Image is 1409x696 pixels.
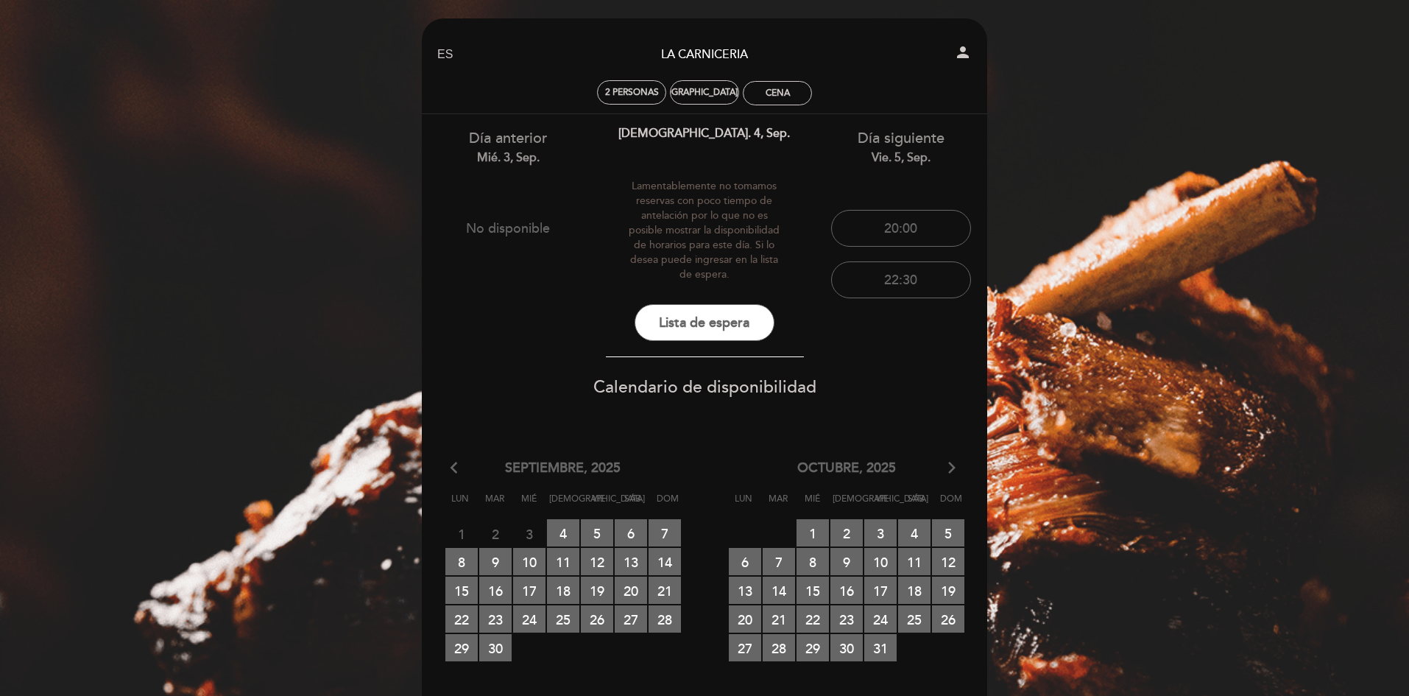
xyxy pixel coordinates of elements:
[445,548,478,575] span: 8
[932,519,964,546] span: 5
[615,577,647,604] span: 20
[513,548,545,575] span: 10
[547,548,579,575] span: 11
[451,459,464,478] i: arrow_back_ios
[898,519,930,546] span: 4
[797,634,829,661] span: 29
[830,577,863,604] span: 16
[629,179,781,282] div: Lamentablemente no tomamos reservas con poco tiempo de antelación por lo que no es posible mostra...
[505,459,621,478] span: septiembre, 2025
[513,577,545,604] span: 17
[898,577,930,604] span: 18
[932,577,964,604] span: 19
[763,605,795,633] span: 21
[797,548,829,575] span: 8
[902,491,931,519] span: Sáb
[615,605,647,633] span: 27
[547,519,579,546] span: 4
[593,377,816,398] span: Calendario de disponibilidad
[480,491,509,519] span: Mar
[864,605,897,633] span: 24
[479,520,512,547] span: 2
[445,520,478,547] span: 1
[581,519,613,546] span: 5
[763,491,793,519] span: Mar
[581,605,613,633] span: 26
[581,548,613,575] span: 12
[831,210,971,247] button: 20:00
[936,491,966,519] span: Dom
[833,491,862,519] span: [DEMOGRAPHIC_DATA]
[649,605,681,633] span: 28
[421,128,596,166] div: Día anterior
[479,548,512,575] span: 9
[479,634,512,661] span: 30
[898,605,930,633] span: 25
[830,605,863,633] span: 23
[549,491,579,519] span: [DEMOGRAPHIC_DATA]
[766,88,790,99] div: Cena
[797,519,829,546] span: 1
[612,46,797,63] a: La Carniceria
[729,491,758,519] span: Lun
[618,125,792,142] div: [DEMOGRAPHIC_DATA]. 4, sep.
[445,605,478,633] span: 22
[615,548,647,575] span: 13
[813,128,988,166] div: Día siguiente
[798,491,827,519] span: Mié
[831,261,971,298] button: 22:30
[797,605,829,633] span: 22
[653,491,682,519] span: Dom
[954,43,972,66] button: person
[932,605,964,633] span: 26
[797,459,896,478] span: octubre, 2025
[954,43,972,61] i: person
[797,577,829,604] span: 15
[729,577,761,604] span: 13
[649,577,681,604] span: 21
[642,87,768,98] div: [DEMOGRAPHIC_DATA]. 4, sep.
[438,210,578,247] button: No disponible
[813,150,988,166] div: vie. 5, sep.
[445,491,475,519] span: Lun
[763,634,795,661] span: 28
[445,577,478,604] span: 15
[867,491,897,519] span: Vie
[830,519,863,546] span: 2
[729,634,761,661] span: 27
[479,577,512,604] span: 16
[605,87,659,98] span: 2 personas
[763,577,795,604] span: 14
[421,150,596,166] div: mié. 3, sep.
[649,548,681,575] span: 14
[547,577,579,604] span: 18
[763,548,795,575] span: 7
[581,577,613,604] span: 19
[515,491,544,519] span: Mié
[864,519,897,546] span: 3
[864,577,897,604] span: 17
[945,459,958,478] i: arrow_forward_ios
[729,605,761,633] span: 20
[445,634,478,661] span: 29
[649,519,681,546] span: 7
[547,605,579,633] span: 25
[479,605,512,633] span: 23
[932,548,964,575] span: 12
[618,491,648,519] span: Sáb
[864,548,897,575] span: 10
[615,519,647,546] span: 6
[898,548,930,575] span: 11
[729,548,761,575] span: 6
[513,605,545,633] span: 24
[830,548,863,575] span: 9
[513,520,545,547] span: 3
[584,491,613,519] span: Vie
[635,304,774,341] button: Lista de espera
[864,634,897,661] span: 31
[830,634,863,661] span: 30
